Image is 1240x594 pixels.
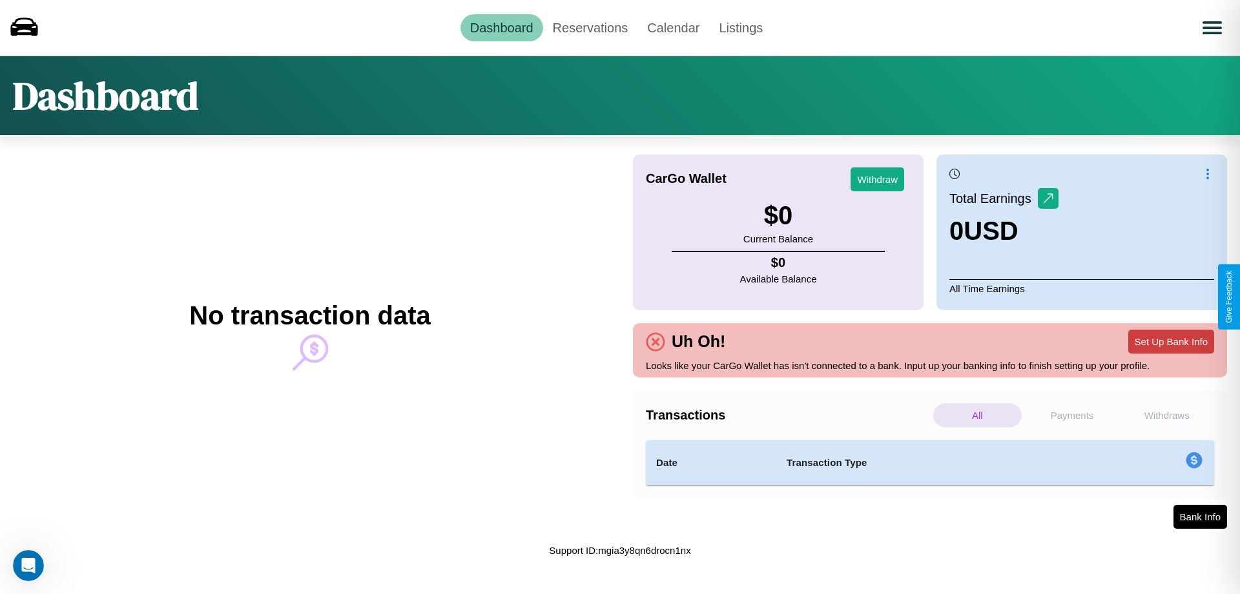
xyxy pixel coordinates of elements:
[740,255,817,270] h4: $ 0
[743,230,813,248] p: Current Balance
[646,171,727,186] h4: CarGo Wallet
[1194,10,1230,46] button: Open menu
[949,217,1059,246] h3: 0 USD
[1028,403,1117,427] p: Payments
[543,14,638,41] a: Reservations
[787,455,1080,471] h4: Transaction Type
[743,201,813,230] h3: $ 0
[1128,330,1214,354] button: Set Up Bank Info
[949,279,1214,297] p: All Time Earnings
[665,332,732,351] h4: Uh Oh!
[949,187,1038,210] p: Total Earnings
[646,357,1214,374] p: Looks like your CarGo Wallet has isn't connected to a bank. Input up your banking info to finish ...
[646,408,930,423] h4: Transactions
[656,455,766,471] h4: Date
[189,301,430,330] h2: No transaction data
[709,14,772,41] a: Listings
[13,550,44,581] iframe: Intercom live chat
[13,69,198,122] h1: Dashboard
[549,542,690,559] p: Support ID: mgia3y8qn6drocn1nx
[637,14,709,41] a: Calendar
[933,403,1022,427] p: All
[646,440,1214,485] table: simple table
[460,14,543,41] a: Dashboard
[851,167,904,191] button: Withdraw
[1224,271,1234,323] div: Give Feedback
[740,270,817,288] p: Available Balance
[1122,403,1211,427] p: Withdraws
[1173,505,1227,529] button: Bank Info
